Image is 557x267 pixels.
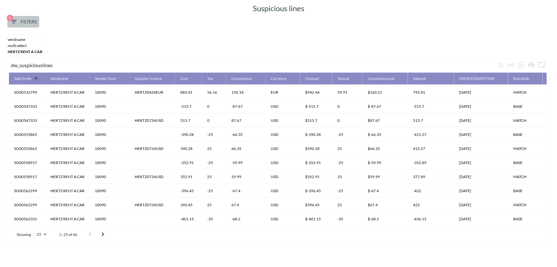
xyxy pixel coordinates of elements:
th: HERTZ0724USD [130,170,175,184]
th: MATCH [508,142,543,156]
th: $-66.35 [363,128,408,142]
th: 10090 [90,198,130,212]
th: 515.7 [408,114,454,128]
p: 1–25 of 46 [59,232,77,237]
th: HERTZ RENT A CAR [45,128,90,142]
th: 66.35 [226,142,266,156]
span: Filters [10,18,37,26]
th: HERTZ RENT A CAR [45,170,90,184]
th: HERTZ RENT A CAR [45,85,90,99]
th: -59.99 [226,156,266,170]
span: Commission [231,75,260,82]
th: 10090 [90,99,130,114]
div: Vendor Num [95,75,116,82]
th: BASE [508,156,543,170]
th: USD [266,128,300,142]
div: Tax [207,75,213,82]
div: 25 [34,230,49,239]
th: 0 [332,114,363,128]
th: USD [266,114,300,128]
div: Cost [180,75,188,82]
th: HERTZ0724USD [130,114,175,128]
th: 25 [332,198,363,212]
th: HERTZ0424EUR [130,85,175,99]
span: 1 [7,15,13,21]
th: 10090 [90,85,130,99]
th: 59.91 [332,85,363,99]
th: 0 [332,99,363,114]
th: $-396.45 [300,184,332,198]
th: $-390.28 [300,128,332,142]
th: 515.7 [175,114,202,128]
th: 02/05/2024 [454,85,508,99]
th: 396.45 [175,198,202,212]
th: -25 [202,156,226,170]
h5: Suspicious lines [253,3,304,13]
th: $67.4 [363,198,408,212]
th: -422 [408,184,454,198]
th: 12/08/2024 [454,156,508,170]
span: Row Role [513,75,538,82]
th: HERTZ0724USD [130,198,175,212]
th: -415.27 [408,128,454,142]
th: MATCH [508,114,543,128]
th: $66.35 [363,142,408,156]
th: 792.81 [408,85,454,99]
th: -515.7 [175,99,202,114]
div: CREATEDDATETIME [459,75,495,82]
th: 22/07/2024 [454,170,508,184]
th: $160.21 [363,85,408,99]
div: vendname [8,37,42,42]
th: HERTZ0724USD [130,142,175,156]
div: Taxusd [337,75,349,82]
th: EUR [266,85,300,99]
th: 87.67 [226,114,266,128]
th: SO00547333 [9,114,45,128]
span: Currency [271,75,295,82]
th: SO00562331 [9,212,45,226]
th: HERTZ RENT A CAR [45,184,90,198]
span: Vendor Num [95,75,124,82]
th: 25 [202,198,226,212]
div: Sale Order [14,75,32,82]
th: 56.16 [202,85,226,99]
th: USD [266,99,300,114]
th: -35 [202,212,226,226]
th: SO00547333 [9,99,45,114]
th: $390.28 [300,142,332,156]
th: MATCH [508,198,543,212]
th: -68.2 [226,212,266,226]
th: -401.15 [175,212,202,226]
th: 10090 [90,184,130,198]
th: -390.28 [175,128,202,142]
th: BASE [508,128,543,142]
th: 422 [408,198,454,212]
th: 390.28 [175,142,202,156]
th: SO00558917 [9,170,45,184]
th: USD [266,156,300,170]
th: -25 [332,184,363,198]
th: 25 [332,170,363,184]
th: 0 [202,99,226,114]
div: dw_suspiciouslines [11,62,496,68]
th: -436.15 [408,212,454,226]
div: Commission [231,75,252,82]
div: Wrap text [496,60,506,70]
span: CREATEDDATETIME [459,75,503,82]
th: -35 [332,212,363,226]
th: HERTZ RENT A CAR [45,198,90,212]
th: 352.91 [175,170,202,184]
th: 10090 [90,170,130,184]
th: -352.89 [408,156,454,170]
th: $396.45 [300,198,332,212]
th: BASE [508,99,543,114]
th: 377.89 [408,170,454,184]
th: HERTZ RENT A CAR [45,99,90,114]
th: HERTZ RENT A CAR [45,142,90,156]
th: 10090 [90,142,130,156]
div: Commissionusd [368,75,395,82]
th: 25 [202,142,226,156]
div: Print [526,60,537,70]
th: -515.7 [408,99,454,114]
th: -25 [332,156,363,170]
